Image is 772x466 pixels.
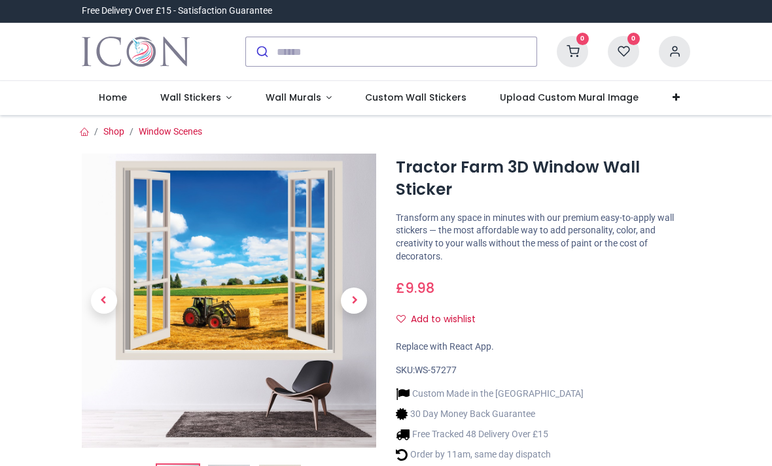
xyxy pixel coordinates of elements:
span: £ [396,278,434,297]
div: Free Delivery Over £15 - Satisfaction Guarantee [82,5,272,18]
span: Custom Wall Stickers [365,91,466,104]
img: Icon Wall Stickers [82,33,190,70]
div: SKU: [396,364,690,377]
a: Next [332,198,377,404]
span: WS-57277 [415,365,457,375]
span: Wall Murals [266,91,321,104]
a: Previous [82,198,126,404]
span: Upload Custom Mural Image [500,91,639,104]
iframe: Customer reviews powered by Trustpilot [415,5,690,18]
div: Replace with React App. [396,341,690,354]
a: Shop [103,126,124,137]
img: Tractor Farm 3D Window Wall Sticker [82,154,376,448]
sup: 0 [576,33,589,45]
sup: 0 [627,33,640,45]
li: Order by 11am, same day dispatch [396,448,584,461]
a: Logo of Icon Wall Stickers [82,33,190,70]
li: 30 Day Money Back Guarantee [396,407,584,421]
li: Custom Made in the [GEOGRAPHIC_DATA] [396,387,584,401]
h1: Tractor Farm 3D Window Wall Sticker [396,156,690,201]
span: 9.98 [405,278,434,297]
a: Window Scenes [139,126,202,137]
li: Free Tracked 48 Delivery Over £15 [396,427,584,441]
span: Next [341,288,367,314]
span: Home [99,91,127,104]
button: Submit [246,37,277,66]
p: Transform any space in minutes with our premium easy-to-apply wall stickers — the most affordable... [396,212,690,263]
a: Wall Stickers [143,81,249,115]
span: Previous [91,288,117,314]
button: Add to wishlistAdd to wishlist [396,308,487,331]
a: Wall Murals [249,81,349,115]
span: Wall Stickers [160,91,221,104]
i: Add to wishlist [396,314,406,324]
a: 0 [608,46,639,56]
a: 0 [557,46,588,56]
